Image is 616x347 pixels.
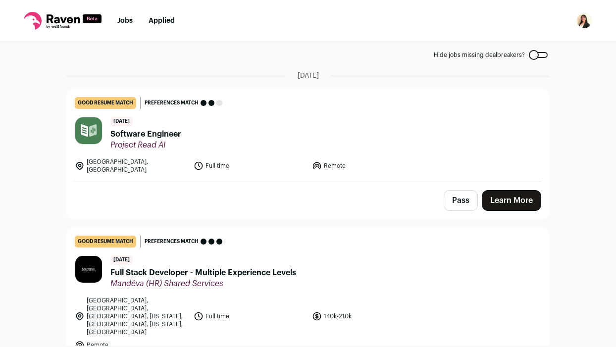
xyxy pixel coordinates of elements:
[576,13,592,29] button: Open dropdown
[75,236,136,248] div: good resume match
[110,255,133,265] span: [DATE]
[145,98,199,108] span: Preferences match
[110,140,181,150] span: Project Read AI
[75,117,102,144] img: 8b7713988051a83810823a5ed8102a5611224d43d1ff57e4b7742cf17148b0df.jpg
[110,117,133,126] span: [DATE]
[110,279,296,289] span: Mandéva (HR) Shared Services
[75,158,188,174] li: [GEOGRAPHIC_DATA], [GEOGRAPHIC_DATA]
[194,158,307,174] li: Full time
[298,71,319,81] span: [DATE]
[312,297,425,336] li: 140k-210k
[67,89,549,182] a: good resume match Preferences match [DATE] Software Engineer Project Read AI [GEOGRAPHIC_DATA], [...
[482,190,541,211] a: Learn More
[145,237,199,247] span: Preferences match
[444,190,478,211] button: Pass
[75,97,136,109] div: good resume match
[117,17,133,24] a: Jobs
[434,51,525,59] span: Hide jobs missing dealbreakers?
[75,256,102,283] img: f33420e7871a67b620c87efa8df01e608541990514ef7263ed5e38df2d610b57.jpg
[312,158,425,174] li: Remote
[194,297,307,336] li: Full time
[149,17,175,24] a: Applied
[110,128,181,140] span: Software Engineer
[576,13,592,29] img: 16383403-medium_jpg
[110,267,296,279] span: Full Stack Developer - Multiple Experience Levels
[75,297,188,336] li: [GEOGRAPHIC_DATA], [GEOGRAPHIC_DATA], [GEOGRAPHIC_DATA], [US_STATE], [GEOGRAPHIC_DATA], [US_STATE...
